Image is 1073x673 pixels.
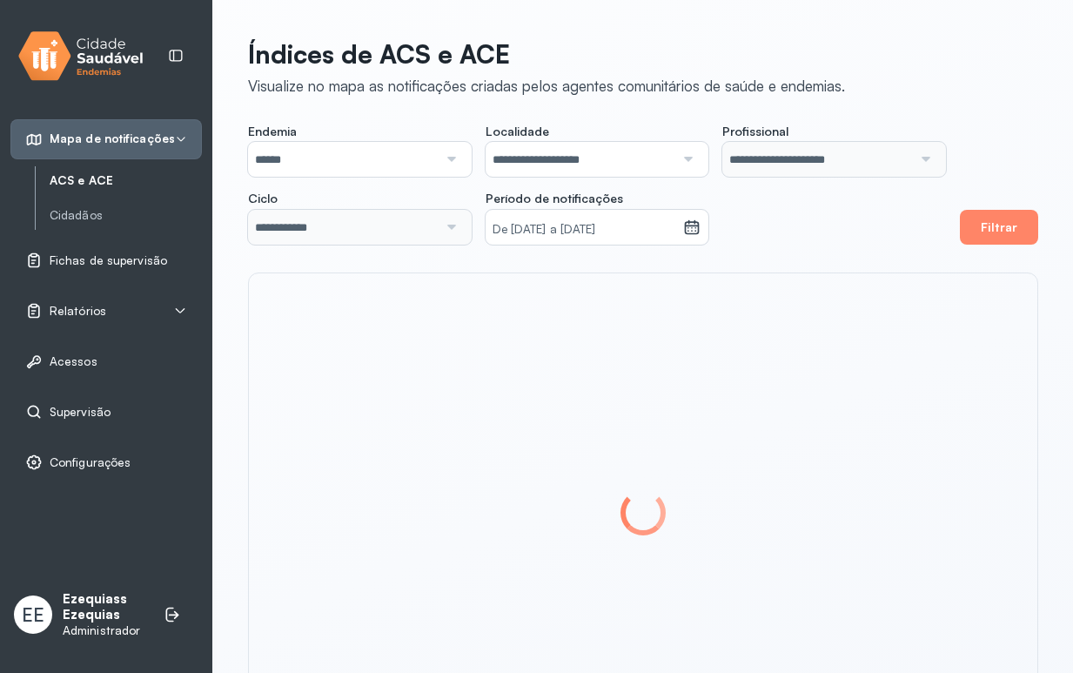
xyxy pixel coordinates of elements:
[248,38,845,70] p: Índices de ACS e ACE
[25,403,187,421] a: Supervisão
[50,253,167,268] span: Fichas de supervisão
[486,124,549,139] span: Localidade
[50,354,97,369] span: Acessos
[63,623,146,638] p: Administrador
[50,170,202,192] a: ACS e ACE
[248,124,297,139] span: Endemia
[22,603,44,626] span: EE
[248,77,845,95] div: Visualize no mapa as notificações criadas pelos agentes comunitários de saúde e endemias.
[50,173,202,188] a: ACS e ACE
[960,210,1038,245] button: Filtrar
[50,208,202,223] a: Cidadãos
[248,191,278,206] span: Ciclo
[50,205,202,226] a: Cidadãos
[25,353,187,370] a: Acessos
[722,124,788,139] span: Profissional
[25,252,187,269] a: Fichas de supervisão
[18,28,144,84] img: logo.svg
[50,455,131,470] span: Configurações
[493,221,676,239] small: De [DATE] a [DATE]
[63,591,146,624] p: Ezequiass Ezequias
[25,454,187,471] a: Configurações
[486,191,623,206] span: Período de notificações
[50,131,175,146] span: Mapa de notificações
[50,304,106,319] span: Relatórios
[50,405,111,420] span: Supervisão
